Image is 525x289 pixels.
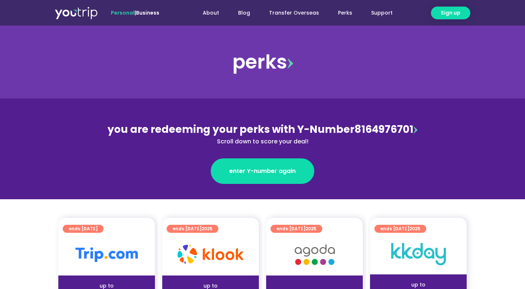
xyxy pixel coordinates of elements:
[193,6,229,20] a: About
[271,225,322,233] a: ends [DATE]2025
[229,167,296,176] span: enter Y-number again
[136,9,159,16] a: Business
[202,226,213,232] span: 2025
[211,158,314,184] a: enter Y-number again
[229,6,260,20] a: Blog
[276,225,316,233] span: ends [DATE]
[179,6,402,20] nav: Menu
[104,122,421,146] div: 8164976701
[362,6,402,20] a: Support
[376,281,461,289] div: up to
[380,225,420,233] span: ends [DATE]
[111,9,159,16] span: |
[111,9,135,16] span: Personal
[69,225,98,233] span: ends [DATE]
[172,225,213,233] span: ends [DATE]
[260,6,328,20] a: Transfer Overseas
[409,226,420,232] span: 2025
[328,6,362,20] a: Perks
[167,225,218,233] a: ends [DATE]2025
[374,225,426,233] a: ends [DATE]2025
[108,122,354,136] span: you are redeeming your perks with Y-Number
[431,7,470,19] a: Sign up
[306,226,316,232] span: 2025
[63,225,104,233] a: ends [DATE]
[441,9,460,17] span: Sign up
[104,137,421,146] div: Scroll down to score your deal!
